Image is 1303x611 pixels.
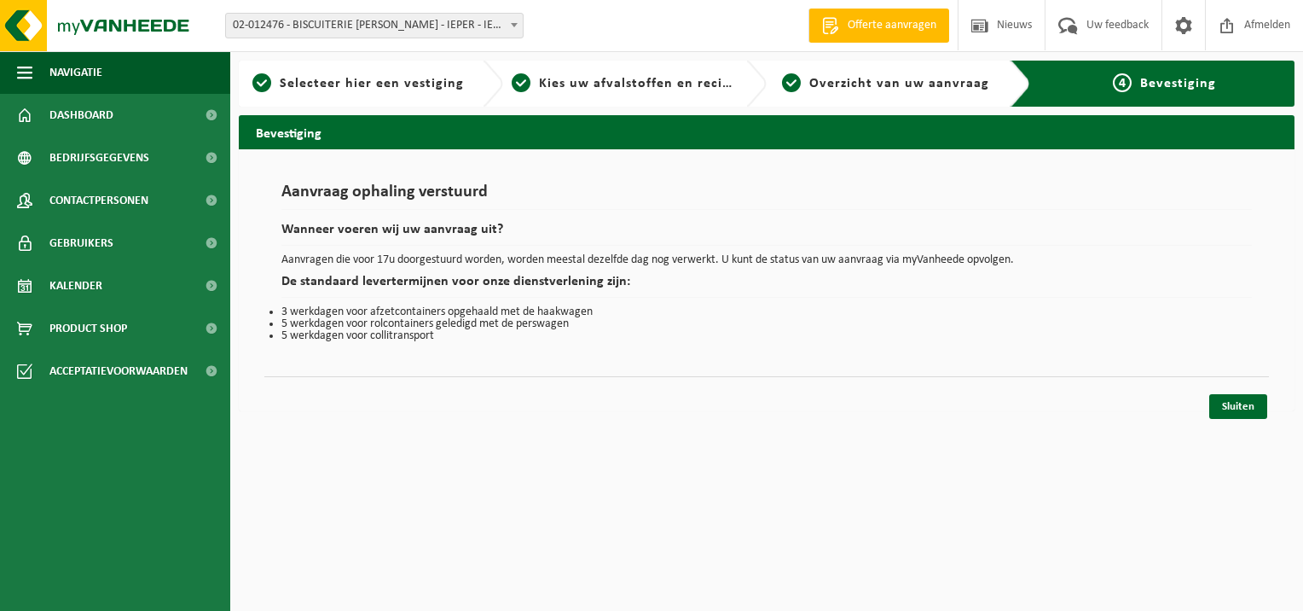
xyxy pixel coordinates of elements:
[247,73,469,94] a: 1Selecteer hier een vestiging
[775,73,997,94] a: 3Overzicht van uw aanvraag
[49,179,148,222] span: Contactpersonen
[843,17,941,34] span: Offerte aanvragen
[809,77,989,90] span: Overzicht van uw aanvraag
[49,137,149,179] span: Bedrijfsgegevens
[808,9,949,43] a: Offerte aanvragen
[49,265,102,307] span: Kalender
[782,73,801,92] span: 3
[1113,73,1132,92] span: 4
[281,223,1252,246] h2: Wanneer voeren wij uw aanvraag uit?
[281,183,1252,210] h1: Aanvraag ophaling verstuurd
[49,350,188,393] span: Acceptatievoorwaarden
[512,73,733,94] a: 2Kies uw afvalstoffen en recipiënten
[1140,77,1216,90] span: Bevestiging
[49,94,113,137] span: Dashboard
[281,254,1252,266] p: Aanvragen die voor 17u doorgestuurd worden, worden meestal dezelfde dag nog verwerkt. U kunt de s...
[280,77,464,90] span: Selecteer hier een vestiging
[1209,394,1267,419] a: Sluiten
[49,222,113,265] span: Gebruikers
[512,73,530,92] span: 2
[281,330,1252,342] li: 5 werkdagen voor collitransport
[539,77,773,90] span: Kies uw afvalstoffen en recipiënten
[225,13,524,38] span: 02-012476 - BISCUITERIE JULES DESTROOPER - IEPER - IEPER
[281,306,1252,318] li: 3 werkdagen voor afzetcontainers opgehaald met de haakwagen
[239,115,1294,148] h2: Bevestiging
[49,51,102,94] span: Navigatie
[226,14,523,38] span: 02-012476 - BISCUITERIE JULES DESTROOPER - IEPER - IEPER
[281,318,1252,330] li: 5 werkdagen voor rolcontainers geledigd met de perswagen
[252,73,271,92] span: 1
[49,307,127,350] span: Product Shop
[281,275,1252,298] h2: De standaard levertermijnen voor onze dienstverlening zijn:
